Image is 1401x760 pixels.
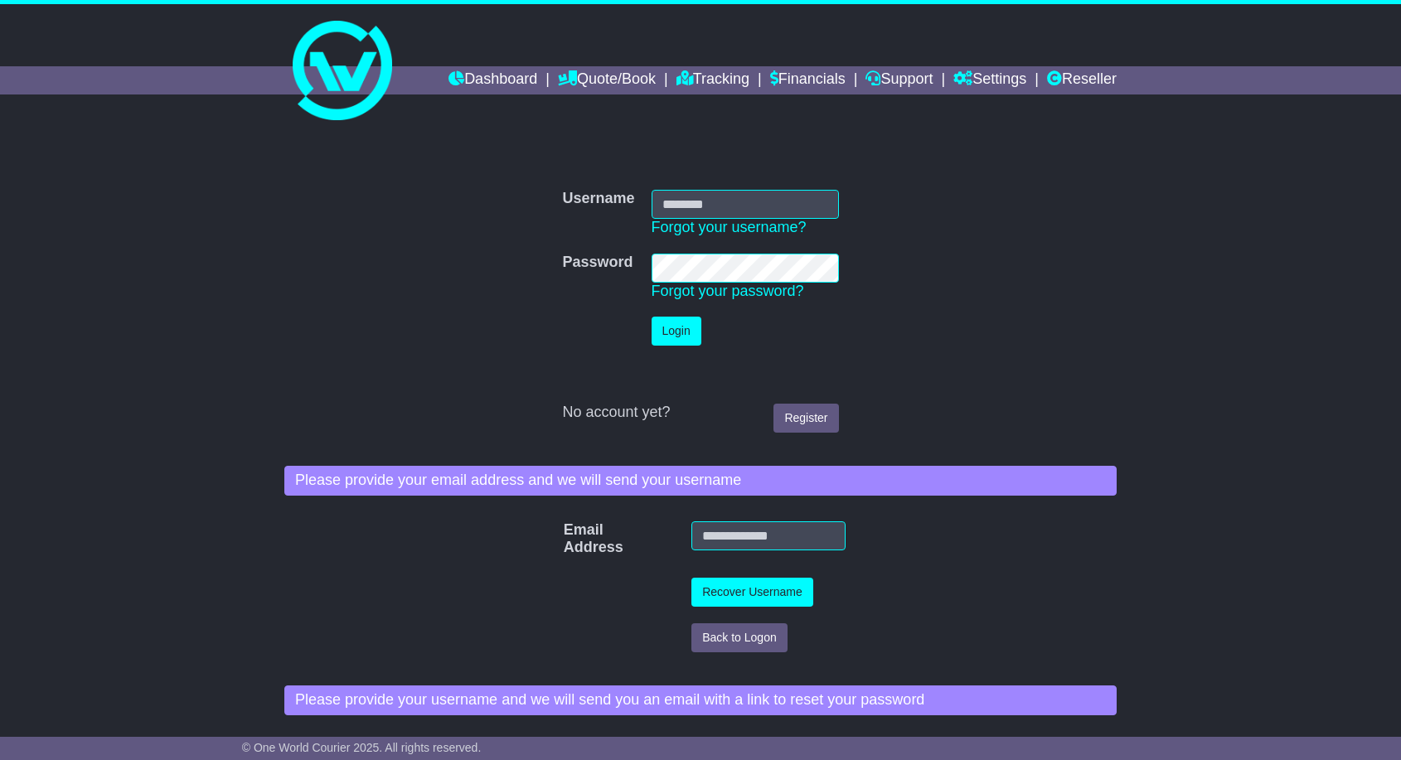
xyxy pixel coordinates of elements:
[284,466,1117,496] div: Please provide your email address and we will send your username
[652,317,701,346] button: Login
[770,66,846,94] a: Financials
[558,66,656,94] a: Quote/Book
[284,685,1117,715] div: Please provide your username and we will send you an email with a link to reset your password
[773,404,838,433] a: Register
[555,521,585,557] label: Email Address
[652,219,807,235] a: Forgot your username?
[562,404,838,422] div: No account yet?
[242,741,482,754] span: © One World Courier 2025. All rights reserved.
[676,66,749,94] a: Tracking
[562,254,633,272] label: Password
[865,66,933,94] a: Support
[1047,66,1117,94] a: Reseller
[562,190,634,208] label: Username
[691,578,813,607] button: Recover Username
[953,66,1026,94] a: Settings
[448,66,537,94] a: Dashboard
[652,283,804,299] a: Forgot your password?
[691,623,788,652] button: Back to Logon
